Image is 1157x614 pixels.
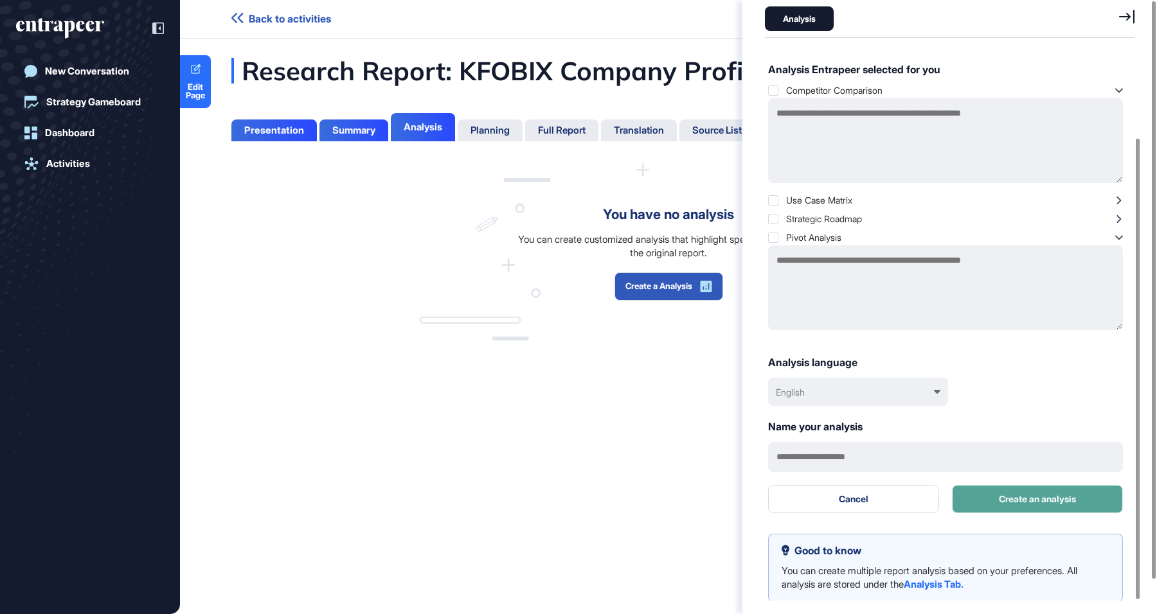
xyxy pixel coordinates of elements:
[16,120,164,146] a: Dashboard
[614,272,723,301] button: Create a Analysis
[16,89,164,115] a: Strategy Gameboard
[471,125,510,136] div: Planning
[782,564,1109,591] div: You can create multiple report analysis based on your preferences. All analysis are stored under the
[244,125,304,136] div: Presentation
[904,578,964,590] a: Analysis Tab.
[16,58,164,84] a: New Conversation
[782,545,1109,556] div: Good to know
[952,485,1123,513] button: Create an analysis
[786,195,852,206] div: Use Case Matrix
[180,83,211,100] span: Edit Page
[16,151,164,177] a: Activities
[180,55,211,108] a: Edit Page
[231,58,892,83] div: Research Report: KFOBIX Company Profile
[768,355,1123,370] div: Analysis language
[786,213,862,224] div: Strategic Roadmap
[786,232,841,243] div: Pivot Analysis
[46,158,90,170] div: Activities
[768,485,939,513] button: Cancel
[332,125,375,136] div: Summary
[231,13,331,25] a: Back to activities
[614,125,664,136] div: Translation
[603,204,734,225] div: You have no analysis
[538,125,586,136] div: Full Report
[776,385,805,399] div: English
[46,96,141,108] div: Strategy Gameboard
[45,66,129,77] div: New Conversation
[16,18,104,39] div: entrapeer-logo
[692,125,742,136] div: Source List
[404,121,442,133] div: Analysis
[768,62,1123,77] div: Analysis Entrapeer selected for you
[786,85,883,96] div: Competitor Comparison
[517,232,820,259] div: You can create customized analysis that highlight specific insights from the original report.
[45,127,94,139] div: Dashboard
[249,13,331,25] span: Back to activities
[768,419,1123,434] div: Name your analysis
